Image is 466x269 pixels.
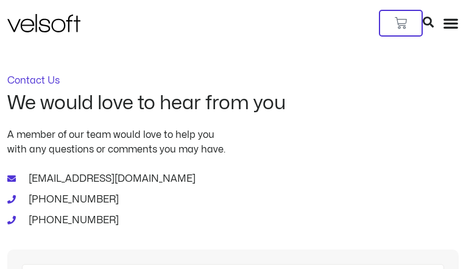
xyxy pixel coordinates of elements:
[26,171,196,186] span: [EMAIL_ADDRESS][DOMAIN_NAME]
[7,127,459,157] p: A member of our team would love to help you with any questions or comments you may have.
[26,192,119,207] span: [PHONE_NUMBER]
[7,76,459,85] p: Contact Us
[7,171,459,186] a: [EMAIL_ADDRESS][DOMAIN_NAME]
[26,213,119,228] span: [PHONE_NUMBER]
[7,93,459,113] h2: We would love to hear from you
[443,15,459,31] div: Menu Toggle
[7,14,80,32] img: Velsoft Training Materials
